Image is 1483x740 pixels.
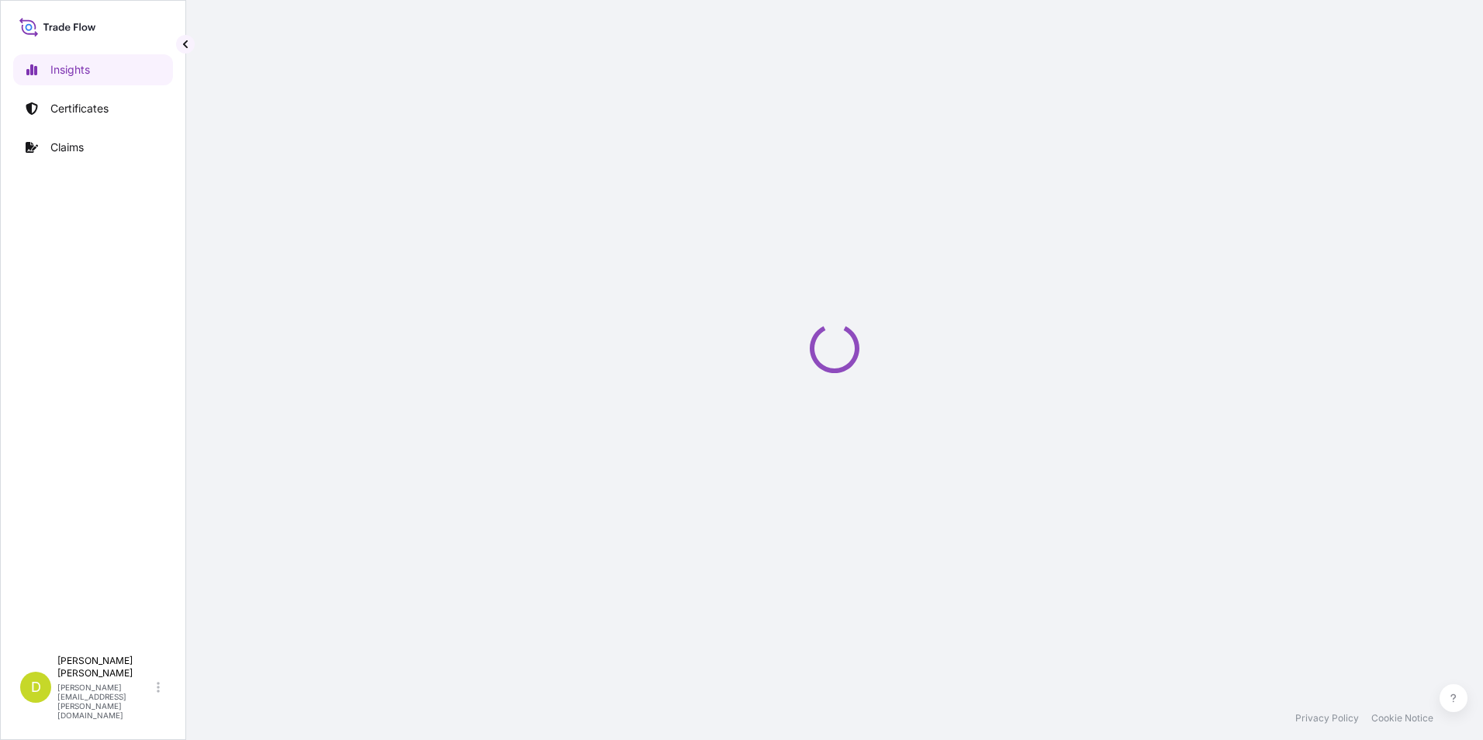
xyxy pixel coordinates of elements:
p: Claims [50,140,84,155]
p: [PERSON_NAME][EMAIL_ADDRESS][PERSON_NAME][DOMAIN_NAME] [57,683,154,720]
p: [PERSON_NAME] [PERSON_NAME] [57,655,154,679]
p: Insights [50,62,90,78]
span: D [31,679,41,695]
a: Cookie Notice [1371,712,1433,724]
a: Claims [13,132,173,163]
p: Certificates [50,101,109,116]
a: Privacy Policy [1295,712,1359,724]
a: Insights [13,54,173,85]
a: Certificates [13,93,173,124]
